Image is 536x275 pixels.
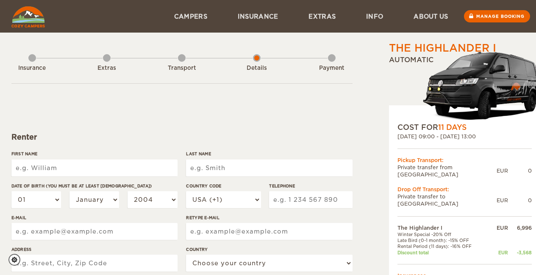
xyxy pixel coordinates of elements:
div: -3,568 [508,250,532,256]
td: Rental Period (11 days): -16% OFF [397,243,489,249]
span: 11 Days [438,123,467,132]
div: Payment [308,64,355,72]
img: Cozy Campers [11,6,45,27]
label: Country Code [186,183,261,189]
div: 6,996 [508,224,532,231]
input: e.g. Street, City, Zip Code [11,255,178,272]
div: EUR [489,224,508,231]
div: Insurance [9,64,56,72]
label: First Name [11,151,178,157]
input: e.g. 1 234 567 890 [269,191,352,208]
label: Last Name [186,151,352,157]
input: e.g. example@example.com [186,223,352,240]
td: Winter Special -20% Off [397,231,489,237]
td: Private transfer from [GEOGRAPHIC_DATA] [397,164,497,178]
input: e.g. example@example.com [11,223,178,240]
div: Details [233,64,280,72]
label: E-mail [11,214,178,221]
label: Telephone [269,183,352,189]
div: Pickup Transport: [397,157,532,164]
div: Renter [11,132,353,142]
div: EUR [497,167,508,174]
td: Discount total [397,250,489,256]
a: Cookie settings [8,254,26,266]
input: e.g. Smith [186,159,352,176]
label: Date of birth (You must be at least [DEMOGRAPHIC_DATA]) [11,183,178,189]
a: Manage booking [464,10,530,22]
div: The Highlander I [389,41,496,55]
input: e.g. William [11,159,178,176]
div: Transport [158,64,205,72]
div: COST FOR [397,122,532,132]
div: 0 [508,197,532,204]
td: Private transfer to [GEOGRAPHIC_DATA] [397,193,497,207]
div: Extras [83,64,130,72]
label: Retype E-mail [186,214,352,221]
label: Address [11,246,178,253]
div: EUR [497,197,508,204]
td: The Highlander I [397,224,489,231]
label: Country [186,246,352,253]
div: 0 [508,167,532,174]
div: Drop Off Transport: [397,186,532,193]
div: [DATE] 09:00 - [DATE] 13:00 [397,133,532,140]
div: EUR [489,250,508,256]
td: Late Bird (0-1 month): -15% OFF [397,237,489,243]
